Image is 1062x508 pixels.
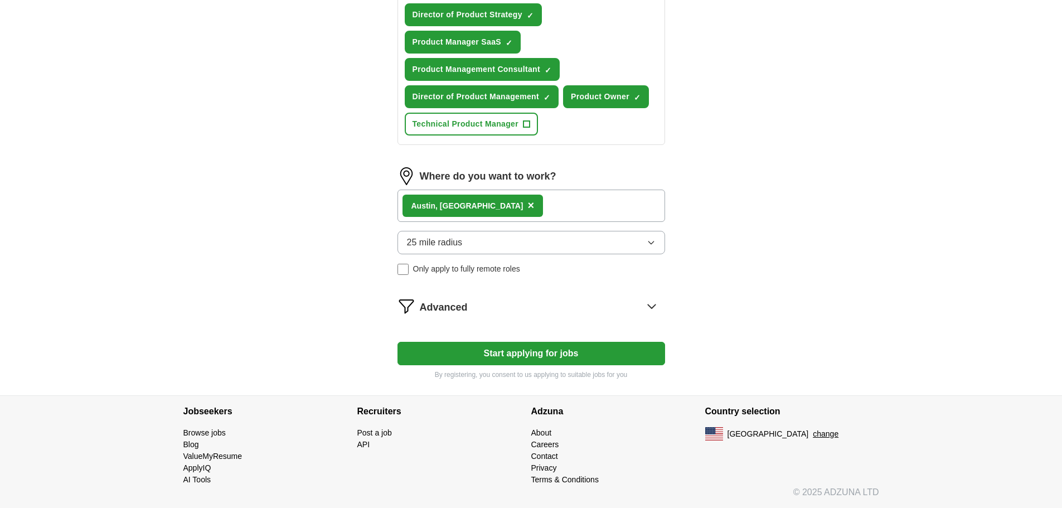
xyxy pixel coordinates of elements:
a: API [357,440,370,449]
span: Technical Product Manager [413,118,519,130]
img: filter [397,297,415,315]
span: ✓ [527,11,534,20]
p: By registering, you consent to us applying to suitable jobs for you [397,370,665,380]
span: 25 mile radius [407,236,463,249]
span: ✓ [634,93,641,102]
button: 25 mile radius [397,231,665,254]
button: Technical Product Manager [405,113,539,136]
span: [GEOGRAPHIC_DATA] [728,428,809,440]
button: × [527,197,534,214]
span: Product Owner [571,91,629,103]
div: , [GEOGRAPHIC_DATA] [411,200,523,212]
a: ValueMyResume [183,452,243,461]
span: Product Manager SaaS [413,36,502,48]
a: Post a job [357,428,392,437]
button: Product Owner✓ [563,85,649,108]
button: Product Management Consultant✓ [405,58,560,81]
span: ✓ [544,93,550,102]
a: Careers [531,440,559,449]
span: Director of Product Strategy [413,9,522,21]
a: ApplyIQ [183,463,211,472]
a: Blog [183,440,199,449]
button: Product Manager SaaS✓ [405,31,521,54]
span: Product Management Consultant [413,64,541,75]
button: Director of Product Strategy✓ [405,3,542,26]
button: Start applying for jobs [397,342,665,365]
button: change [813,428,838,440]
h4: Country selection [705,396,879,427]
a: Browse jobs [183,428,226,437]
span: Only apply to fully remote roles [413,263,520,275]
img: US flag [705,427,723,441]
a: AI Tools [183,475,211,484]
span: Advanced [420,300,468,315]
input: Only apply to fully remote roles [397,264,409,275]
a: Contact [531,452,558,461]
a: About [531,428,552,437]
span: ✓ [545,66,551,75]
div: © 2025 ADZUNA LTD [174,486,888,508]
a: Terms & Conditions [531,475,599,484]
img: location.png [397,167,415,185]
strong: Austin [411,201,436,210]
span: ✓ [506,38,512,47]
span: × [527,199,534,211]
button: Director of Product Management✓ [405,85,559,108]
a: Privacy [531,463,557,472]
span: Director of Product Management [413,91,540,103]
label: Where do you want to work? [420,169,556,184]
